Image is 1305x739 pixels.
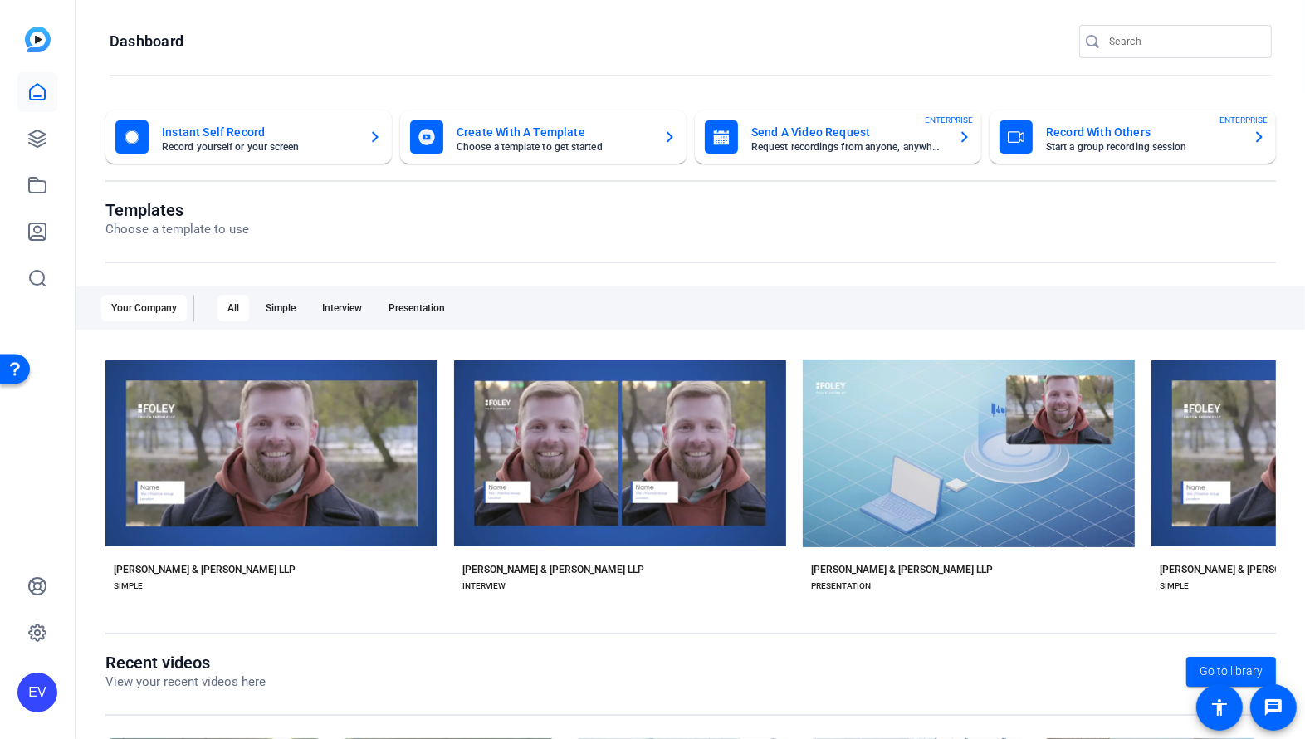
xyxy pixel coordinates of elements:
[990,110,1276,164] button: Record With OthersStart a group recording sessionENTERPRISE
[105,110,392,164] button: Instant Self RecordRecord yourself or your screen
[1263,697,1283,717] mat-icon: message
[462,563,644,576] div: [PERSON_NAME] & [PERSON_NAME] LLP
[1210,697,1229,717] mat-icon: accessibility
[751,122,945,142] mat-card-title: Send A Video Request
[312,295,372,321] div: Interview
[1109,32,1259,51] input: Search
[925,114,973,126] span: ENTERPRISE
[101,295,187,321] div: Your Company
[256,295,305,321] div: Simple
[217,295,249,321] div: All
[1160,580,1189,593] div: SIMPLE
[114,580,143,593] div: SIMPLE
[110,32,183,51] h1: Dashboard
[105,220,249,239] p: Choose a template to use
[17,673,57,712] div: EV
[162,142,355,152] mat-card-subtitle: Record yourself or your screen
[695,110,981,164] button: Send A Video RequestRequest recordings from anyone, anywhereENTERPRISE
[1046,122,1239,142] mat-card-title: Record With Others
[457,142,650,152] mat-card-subtitle: Choose a template to get started
[25,27,51,52] img: blue-gradient.svg
[1186,657,1276,687] a: Go to library
[1046,142,1239,152] mat-card-subtitle: Start a group recording session
[811,580,871,593] div: PRESENTATION
[462,580,506,593] div: INTERVIEW
[400,110,687,164] button: Create With A TemplateChoose a template to get started
[162,122,355,142] mat-card-title: Instant Self Record
[105,673,266,692] p: View your recent videos here
[105,200,249,220] h1: Templates
[114,563,296,576] div: [PERSON_NAME] & [PERSON_NAME] LLP
[751,142,945,152] mat-card-subtitle: Request recordings from anyone, anywhere
[457,122,650,142] mat-card-title: Create With A Template
[1200,663,1263,680] span: Go to library
[379,295,455,321] div: Presentation
[811,563,993,576] div: [PERSON_NAME] & [PERSON_NAME] LLP
[1219,114,1268,126] span: ENTERPRISE
[105,653,266,673] h1: Recent videos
